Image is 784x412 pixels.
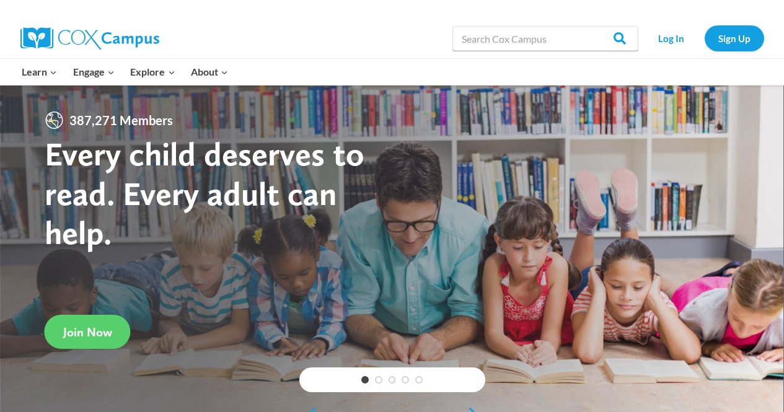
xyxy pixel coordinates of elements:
a: 3 [389,376,396,384]
strong: Every child deserves to read. Every adult can help. [45,134,364,252]
img: Cox Campus [20,27,159,50]
nav: Secondary Navigation [645,25,764,51]
a: Log In [645,25,698,51]
span: Join Now [63,325,112,340]
a: 1 [361,376,369,384]
nav: Primary Navigation [14,59,236,85]
span: Engage [73,64,115,80]
input: Search Cox Campus [452,26,638,51]
a: 2 [375,376,382,384]
span: About [191,64,228,80]
a: 4 [402,376,409,384]
a: 5 [415,376,423,384]
span: Explore [130,64,175,80]
span: 387,271 Members [64,110,178,130]
a: Sign Up [705,25,764,51]
a: Join Now [45,315,131,349]
span: Learn [22,64,57,80]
